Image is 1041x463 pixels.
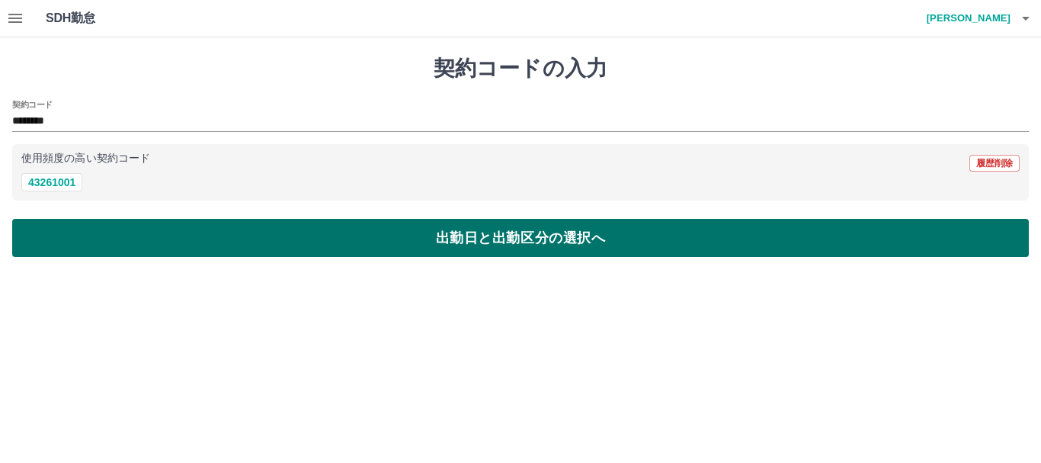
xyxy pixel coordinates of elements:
button: 出勤日と出勤区分の選択へ [12,219,1029,257]
p: 使用頻度の高い契約コード [21,153,150,164]
h2: 契約コード [12,98,53,111]
button: 履歴削除 [969,155,1020,172]
button: 43261001 [21,173,82,191]
h1: 契約コードの入力 [12,56,1029,82]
